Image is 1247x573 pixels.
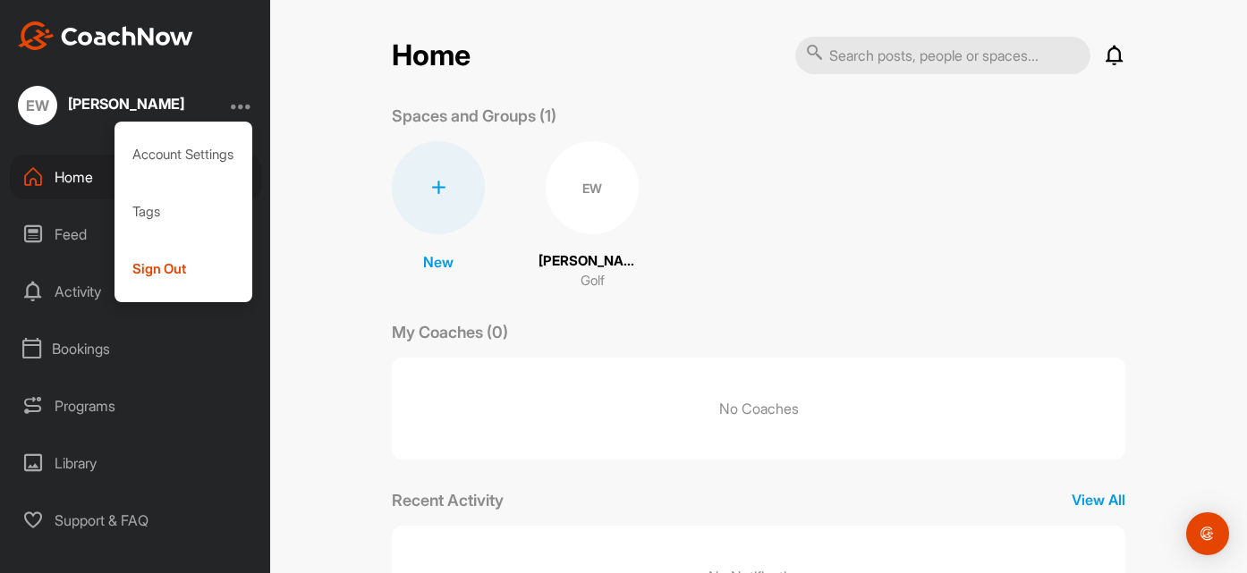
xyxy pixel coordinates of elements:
input: Search posts, people or spaces... [795,37,1090,74]
p: [PERSON_NAME] [539,251,646,272]
div: Library [10,441,262,485]
div: Sign Out [115,240,253,298]
div: Bookings [10,326,262,371]
div: EW [18,86,57,125]
p: Spaces and Groups (1) [392,104,556,128]
div: Account Settings [115,126,253,183]
div: Open Intercom Messenger [1186,512,1229,555]
div: [PERSON_NAME] [68,97,184,111]
h2: Home [392,38,471,73]
div: Feed [10,212,262,257]
div: Programs [10,383,262,428]
p: Recent Activity [392,488,504,512]
p: Golf [581,271,605,291]
div: EW [546,141,639,234]
a: EW[PERSON_NAME]Golf [539,141,646,291]
p: View All [1072,489,1125,510]
div: Tags [115,183,253,240]
div: Support & FAQ [10,498,262,543]
div: Home [10,155,262,199]
div: Activity [10,269,262,314]
img: CoachNow [18,21,193,50]
p: No Coaches [392,358,1125,459]
p: New [423,251,454,273]
p: My Coaches (0) [392,320,508,344]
